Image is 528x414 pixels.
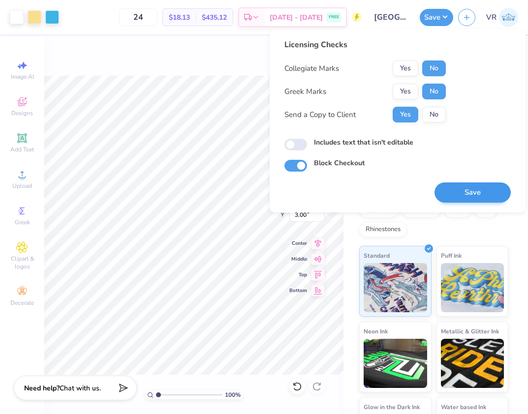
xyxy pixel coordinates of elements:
span: $435.12 [202,12,227,23]
span: Puff Ink [441,250,462,261]
div: Send a Copy to Client [284,109,356,120]
span: Bottom [289,287,307,294]
span: Glow in the Dark Ink [364,402,420,412]
img: Neon Ink [364,339,427,388]
span: Metallic & Glitter Ink [441,326,499,336]
button: No [422,60,446,76]
input: Untitled Design [367,7,415,27]
span: Standard [364,250,390,261]
span: Greek [15,218,30,226]
span: [DATE] - [DATE] [270,12,323,23]
span: VR [486,12,497,23]
label: Block Checkout [314,158,365,168]
div: Collegiate Marks [284,63,339,74]
span: Clipart & logos [5,255,39,270]
img: Val Rhey Lodueta [499,8,518,27]
div: Greek Marks [284,86,326,97]
span: Upload [12,182,32,190]
span: 100 % [225,390,241,399]
div: Licensing Checks [284,39,446,51]
label: Includes text that isn't editable [314,137,413,148]
img: Puff Ink [441,263,504,312]
span: Image AI [11,73,34,81]
img: Standard [364,263,427,312]
button: No [422,107,446,122]
a: VR [486,8,518,27]
span: Neon Ink [364,326,388,336]
span: Add Text [10,146,34,153]
button: Yes [393,107,418,122]
span: Chat with us. [60,384,101,393]
button: No [422,84,446,99]
span: $18.13 [169,12,190,23]
span: Center [289,240,307,247]
button: Save [435,182,511,203]
span: FREE [329,14,339,21]
span: Water based Ink [441,402,486,412]
span: Middle [289,256,307,263]
img: Metallic & Glitter Ink [441,339,504,388]
button: Yes [393,60,418,76]
button: Save [420,9,453,26]
div: Rhinestones [359,222,407,237]
span: Designs [11,109,33,117]
strong: Need help? [24,384,60,393]
span: Top [289,271,307,278]
span: Decorate [10,299,34,307]
button: Yes [393,84,418,99]
input: – – [119,8,157,26]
